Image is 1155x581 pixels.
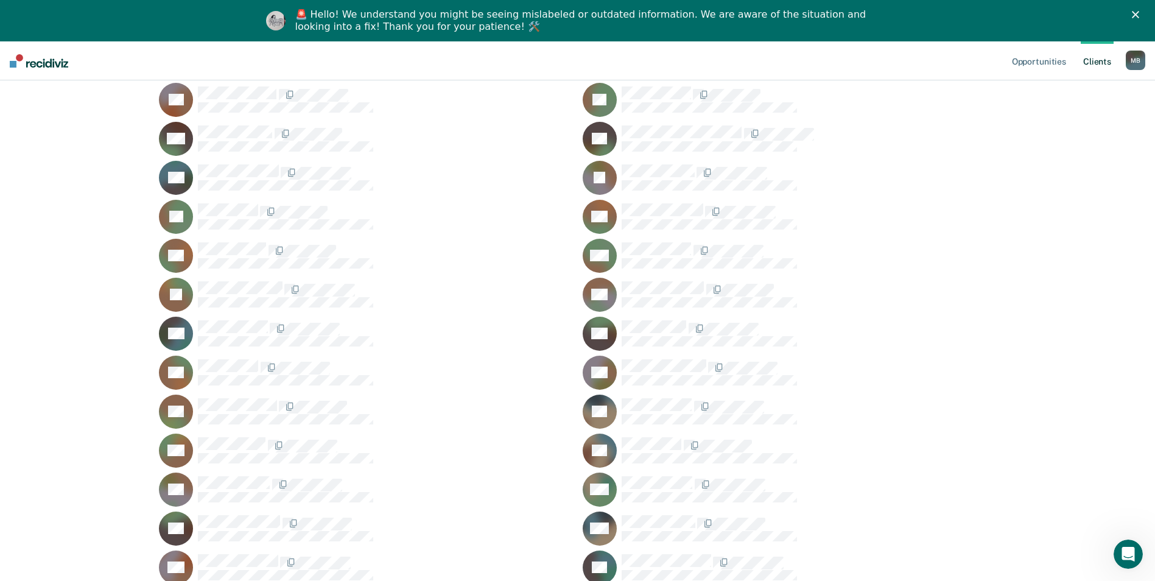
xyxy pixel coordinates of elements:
iframe: Intercom live chat [1114,540,1143,569]
div: Close [1132,11,1144,18]
a: Opportunities [1009,41,1069,80]
div: M B [1126,51,1145,70]
a: Clients [1081,41,1114,80]
button: MB [1126,51,1145,70]
div: 🚨 Hello! We understand you might be seeing mislabeled or outdated information. We are aware of th... [295,9,870,33]
img: Recidiviz [10,54,68,68]
img: Profile image for Kim [266,11,286,30]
